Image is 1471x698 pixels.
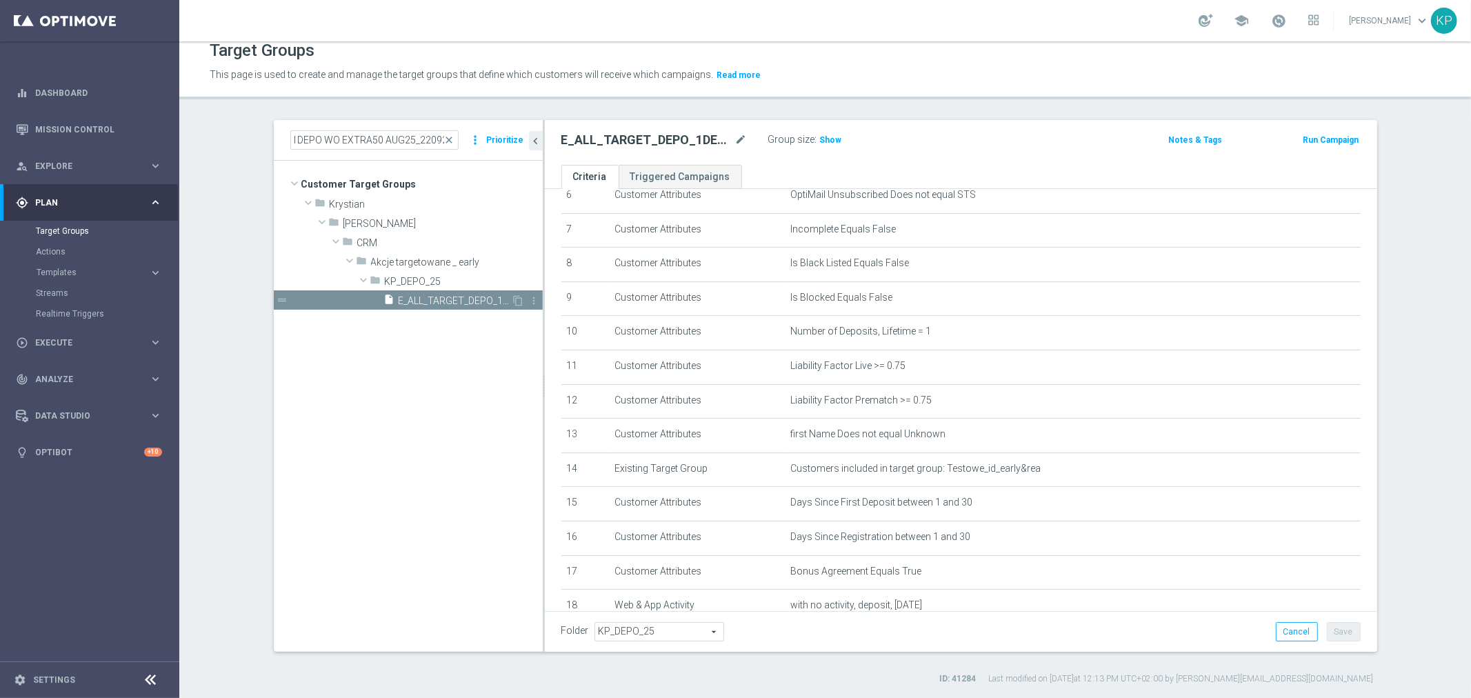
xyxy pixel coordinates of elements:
div: +10 [144,448,162,457]
td: 16 [561,521,610,555]
button: Cancel [1276,622,1318,641]
i: folder [343,236,354,252]
div: Explore [16,160,149,172]
a: Streams [36,288,143,299]
div: equalizer Dashboard [15,88,163,99]
span: first Name Does not equal Unknown [790,428,945,440]
i: settings [14,674,26,686]
a: Actions [36,246,143,257]
h2: E_ALL_TARGET_DEPO_1DEPO WO EXTRA50 AUG25_220925 [561,132,732,148]
td: Customer Attributes [609,521,785,555]
span: Krystian P. [343,218,543,230]
span: Days Since Registration between 1 and 30 [790,531,970,543]
i: folder [315,197,326,213]
span: Explore [35,162,149,170]
span: Plan [35,199,149,207]
a: Criteria [561,165,619,189]
i: lightbulb [16,446,28,459]
td: 14 [561,452,610,487]
i: gps_fixed [16,197,28,209]
td: Customer Attributes [609,316,785,350]
span: Is Blocked Equals False [790,292,892,303]
button: lightbulb Optibot +10 [15,447,163,458]
span: This page is used to create and manage the target groups that define which customers will receive... [210,69,713,80]
span: CRM [357,237,543,249]
a: Mission Control [35,111,162,148]
td: Customer Attributes [609,350,785,384]
span: Liability Factor Prematch >= 0.75 [790,395,932,406]
a: Realtime Triggers [36,308,143,319]
td: Customer Attributes [609,487,785,521]
i: folder [329,217,340,232]
td: 9 [561,281,610,316]
span: Bonus Agreement Equals True [790,566,921,577]
h1: Target Groups [210,41,314,61]
button: Save [1327,622,1361,641]
i: folder [370,275,381,290]
span: Customers included in target group: Testowe_id_early&rea [790,463,1041,475]
i: equalizer [16,87,28,99]
td: Web & App Activity [609,590,785,624]
span: Is Black Listed Equals False [790,257,909,269]
i: person_search [16,160,28,172]
a: Target Groups [36,226,143,237]
i: keyboard_arrow_right [149,336,162,349]
td: Customer Attributes [609,419,785,453]
span: Execute [35,339,149,347]
i: keyboard_arrow_right [149,266,162,279]
div: person_search Explore keyboard_arrow_right [15,161,163,172]
button: Mission Control [15,124,163,135]
div: Templates [37,268,149,277]
span: Incomplete Equals False [790,223,896,235]
div: Execute [16,337,149,349]
span: Analyze [35,375,149,383]
i: Duplicate Target group [513,295,524,306]
span: school [1234,13,1249,28]
span: KP_DEPO_25 [385,276,543,288]
span: Templates [37,268,135,277]
div: Plan [16,197,149,209]
label: : [815,134,817,146]
i: keyboard_arrow_right [149,196,162,209]
label: Group size [768,134,815,146]
span: Number of Deposits, Lifetime = 1 [790,326,931,337]
div: Data Studio [16,410,149,422]
i: more_vert [529,295,540,306]
button: gps_fixed Plan keyboard_arrow_right [15,197,163,208]
div: Actions [36,241,178,262]
button: Templates keyboard_arrow_right [36,267,163,278]
a: Triggered Campaigns [619,165,742,189]
td: Customer Attributes [609,281,785,316]
span: Akcje targetowane _ early [371,257,543,268]
td: 6 [561,179,610,213]
span: Data Studio [35,412,149,420]
span: Show [820,135,842,145]
button: play_circle_outline Execute keyboard_arrow_right [15,337,163,348]
label: Last modified on [DATE] at 12:13 PM UTC+02:00 by [PERSON_NAME][EMAIL_ADDRESS][DOMAIN_NAME] [989,673,1374,685]
label: Folder [561,625,589,637]
td: Customer Attributes [609,555,785,590]
td: 15 [561,487,610,521]
span: with no activity, deposit, [DATE] [790,599,922,611]
i: insert_drive_file [384,294,395,310]
div: Analyze [16,373,149,386]
label: ID: 41284 [940,673,977,685]
td: Customer Attributes [609,248,785,282]
a: [PERSON_NAME]keyboard_arrow_down [1348,10,1431,31]
div: KP [1431,8,1457,34]
div: Data Studio keyboard_arrow_right [15,410,163,421]
button: Notes & Tags [1167,132,1223,148]
div: track_changes Analyze keyboard_arrow_right [15,374,163,385]
span: E_ALL_TARGET_DEPO_1DEPO WO EXTRA50 AUG25_220925 [399,295,512,307]
span: Liability Factor Live >= 0.75 [790,360,905,372]
i: keyboard_arrow_right [149,159,162,172]
td: 10 [561,316,610,350]
span: Days Since First Deposit between 1 and 30 [790,497,972,508]
i: play_circle_outline [16,337,28,349]
i: more_vert [469,130,483,150]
